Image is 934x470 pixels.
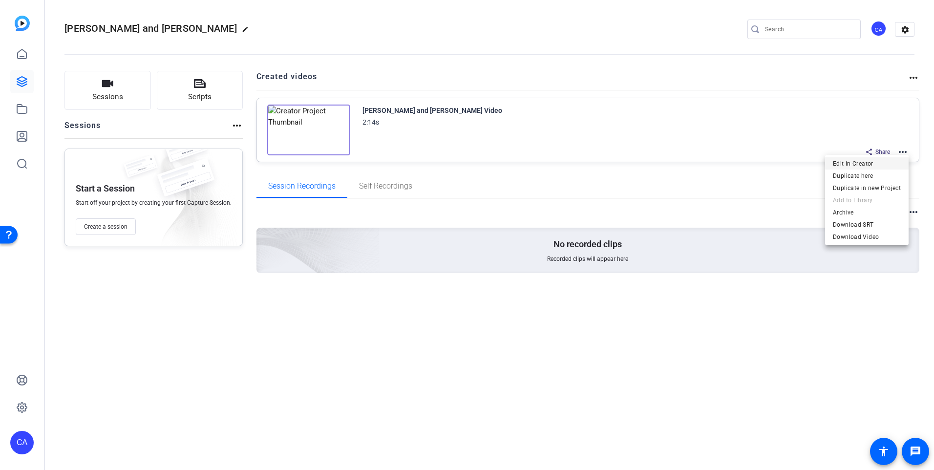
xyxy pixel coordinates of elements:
span: Download Video [833,231,901,243]
span: Download SRT [833,219,901,231]
span: Duplicate here [833,170,901,182]
span: Archive [833,207,901,218]
span: Edit in Creator [833,158,901,170]
span: Duplicate in new Project [833,182,901,194]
